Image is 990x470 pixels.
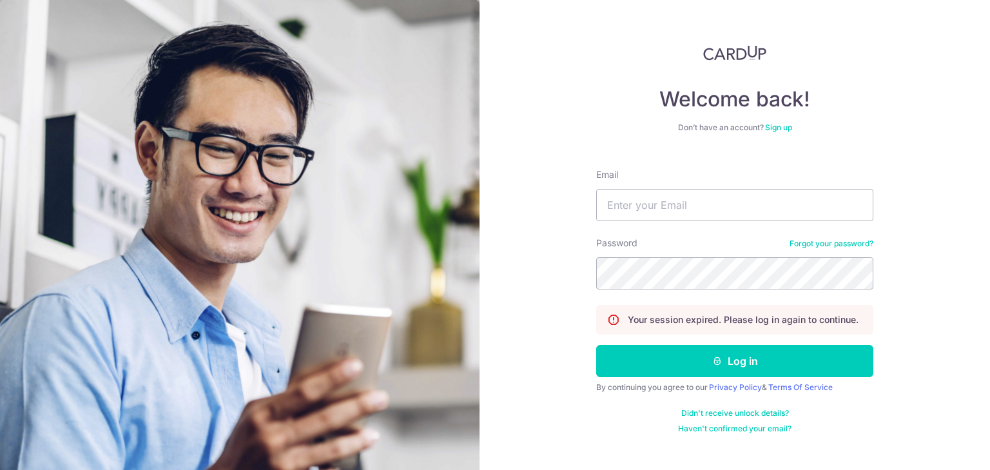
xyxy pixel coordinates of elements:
[681,408,789,418] a: Didn't receive unlock details?
[628,313,859,326] p: Your session expired. Please log in again to continue.
[596,382,873,393] div: By continuing you agree to our &
[596,86,873,112] h4: Welcome back!
[709,382,762,392] a: Privacy Policy
[790,239,873,249] a: Forgot your password?
[703,45,766,61] img: CardUp Logo
[596,122,873,133] div: Don’t have an account?
[596,237,637,250] label: Password
[678,424,791,434] a: Haven't confirmed your email?
[596,345,873,377] button: Log in
[768,382,833,392] a: Terms Of Service
[765,122,792,132] a: Sign up
[596,189,873,221] input: Enter your Email
[596,168,618,181] label: Email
